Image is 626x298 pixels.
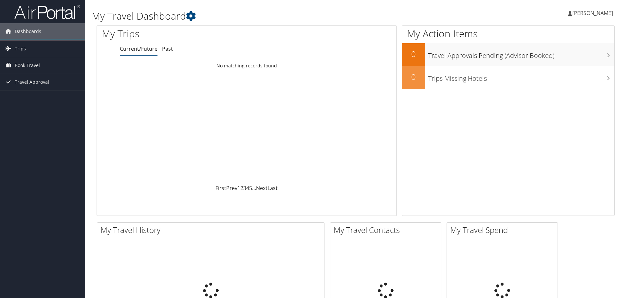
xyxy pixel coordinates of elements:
td: No matching records found [97,60,396,72]
span: Dashboards [15,23,41,40]
span: [PERSON_NAME] [572,9,613,17]
h2: 0 [402,48,425,60]
a: 0Travel Approvals Pending (Advisor Booked) [402,43,614,66]
a: Next [256,184,267,192]
a: 0Trips Missing Hotels [402,66,614,89]
a: 3 [243,184,246,192]
h2: My Travel Spend [450,224,558,236]
h2: My Travel History [101,224,324,236]
a: Current/Future [120,45,157,52]
h1: My Trips [102,27,267,41]
h2: My Travel Contacts [334,224,441,236]
h3: Trips Missing Hotels [428,71,614,83]
a: Prev [226,184,237,192]
span: Book Travel [15,57,40,74]
a: 5 [249,184,252,192]
a: [PERSON_NAME] [568,3,619,23]
img: airportal-logo.png [14,4,80,20]
a: 4 [246,184,249,192]
h1: My Action Items [402,27,614,41]
span: … [252,184,256,192]
span: Travel Approval [15,74,49,90]
a: Last [267,184,278,192]
span: Trips [15,41,26,57]
a: 2 [240,184,243,192]
a: First [215,184,226,192]
h3: Travel Approvals Pending (Advisor Booked) [428,48,614,60]
a: Past [162,45,173,52]
a: 1 [237,184,240,192]
h1: My Travel Dashboard [92,9,444,23]
h2: 0 [402,71,425,82]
